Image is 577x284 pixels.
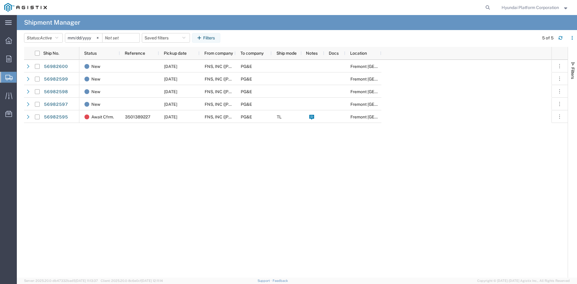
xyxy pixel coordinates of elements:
[350,102,411,107] span: Fremont DC
[277,115,282,119] span: TL
[44,100,68,109] a: 56982597
[329,51,339,56] span: Docs
[125,51,145,56] span: Reference
[91,98,100,111] span: New
[164,102,177,107] span: 09/30/2025
[91,73,100,85] span: New
[241,102,252,107] span: PG&E
[164,89,177,94] span: 09/30/2025
[258,279,273,282] a: Support
[44,62,68,72] a: 56982600
[164,64,177,69] span: 09/30/2025
[24,279,98,282] span: Server: 2025.20.0-db47332bad5
[4,3,47,12] img: logo
[204,51,233,56] span: From company
[273,279,288,282] a: Feedback
[125,115,150,119] span: 3501389227
[205,64,310,69] span: FNS, INC (Harmon)(C/O Hyundai Corporation)
[192,33,220,43] button: Filters
[241,89,252,94] span: PG&E
[350,77,411,81] span: Fremont DC
[350,51,367,56] span: Location
[205,102,310,107] span: FNS, INC (Harmon)(C/O Hyundai Corporation)
[241,64,252,69] span: PG&E
[44,75,68,84] a: 56982599
[164,77,177,81] span: 09/30/2025
[205,89,310,94] span: FNS, INC (Harmon)(C/O Hyundai Corporation)
[75,279,98,282] span: [DATE] 11:13:37
[84,51,97,56] span: Status
[241,115,252,119] span: PG&E
[350,64,411,69] span: Fremont DC
[164,115,177,119] span: 10/08/2025
[205,115,310,119] span: FNS, INC (Harmon)(C/O Hyundai Corporation)
[44,112,68,122] a: 56982595
[91,60,100,73] span: New
[306,51,318,56] span: Notes
[24,33,63,43] button: Status:Active
[501,4,569,11] button: Hyundai Platform Corporation
[91,85,100,98] span: New
[240,51,264,56] span: To company
[205,77,310,81] span: FNS, INC (Harmon)(C/O Hyundai Corporation)
[43,51,59,56] span: Ship No.
[241,77,252,81] span: PG&E
[24,15,80,30] h4: Shipment Manager
[276,51,297,56] span: Ship mode
[164,51,187,56] span: Pickup date
[102,33,139,42] input: Not set
[141,279,163,282] span: [DATE] 12:11:14
[350,115,411,119] span: Fremont DC
[477,278,570,283] span: Copyright © [DATE]-[DATE] Agistix Inc., All Rights Reserved
[91,111,114,123] span: Await Cfrm.
[142,33,190,43] button: Saved filters
[40,35,52,40] span: Active
[65,33,102,42] input: Not set
[350,89,411,94] span: Fremont DC
[44,87,68,97] a: 56982598
[101,279,163,282] span: Client: 2025.20.0-8c6e0cf
[570,67,575,79] span: Filters
[542,35,554,41] div: 5 of 5
[502,4,559,11] span: Hyundai Platform Corporation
